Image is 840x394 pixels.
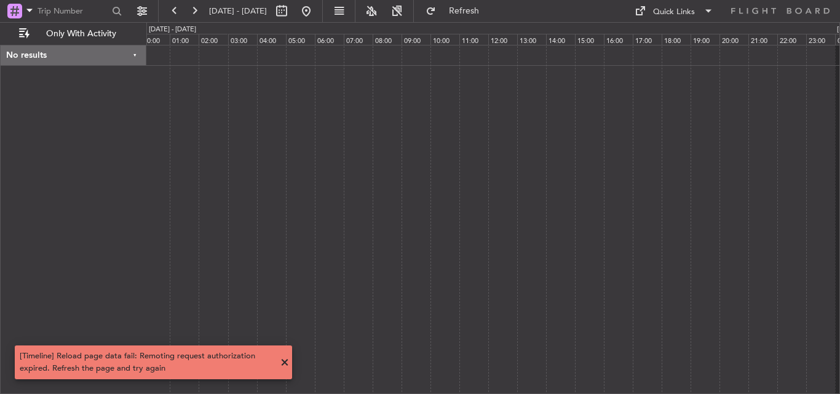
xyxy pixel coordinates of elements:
div: 21:00 [748,34,777,45]
div: 12:00 [488,34,517,45]
div: 10:00 [430,34,459,45]
span: Only With Activity [32,30,130,38]
div: 19:00 [691,34,719,45]
div: 02:00 [199,34,228,45]
div: 07:00 [344,34,373,45]
div: 16:00 [604,34,633,45]
div: 11:00 [459,34,488,45]
button: Refresh [420,1,494,21]
div: 17:00 [633,34,662,45]
div: 20:00 [719,34,748,45]
div: 15:00 [575,34,604,45]
div: 05:00 [286,34,315,45]
span: [DATE] - [DATE] [209,6,267,17]
div: 13:00 [517,34,546,45]
button: Only With Activity [14,24,133,44]
div: [Timeline] Reload page data fail: Remoting request authorization expired. Refresh the page and tr... [20,350,274,374]
div: 23:00 [806,34,835,45]
div: 18:00 [662,34,691,45]
input: Trip Number [38,2,108,20]
div: [DATE] - [DATE] [149,25,196,35]
div: 04:00 [257,34,286,45]
div: 06:00 [315,34,344,45]
div: 22:00 [777,34,806,45]
span: Refresh [438,7,490,15]
div: Quick Links [653,6,695,18]
button: Quick Links [628,1,719,21]
div: 08:00 [373,34,402,45]
div: 14:00 [546,34,575,45]
div: 01:00 [170,34,199,45]
div: 03:00 [228,34,257,45]
div: 09:00 [402,34,430,45]
div: 00:00 [141,34,170,45]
